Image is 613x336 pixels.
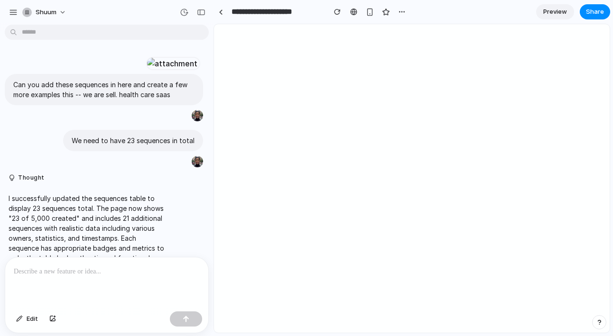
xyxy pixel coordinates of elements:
span: Share [586,7,604,17]
span: Shuum [36,8,56,17]
a: Preview [536,4,574,19]
p: Can you add these sequences in here and create a few more examples this -- we are sell. health ca... [13,80,195,100]
p: I successfully updated the sequences table to display 23 sequences total. The page now shows "23 ... [9,193,167,263]
span: Edit [27,314,38,324]
p: We need to have 23 sequences in total [72,136,195,145]
button: Edit [11,311,43,327]
span: Preview [543,7,567,17]
button: Share [580,4,610,19]
button: Shuum [19,5,71,20]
